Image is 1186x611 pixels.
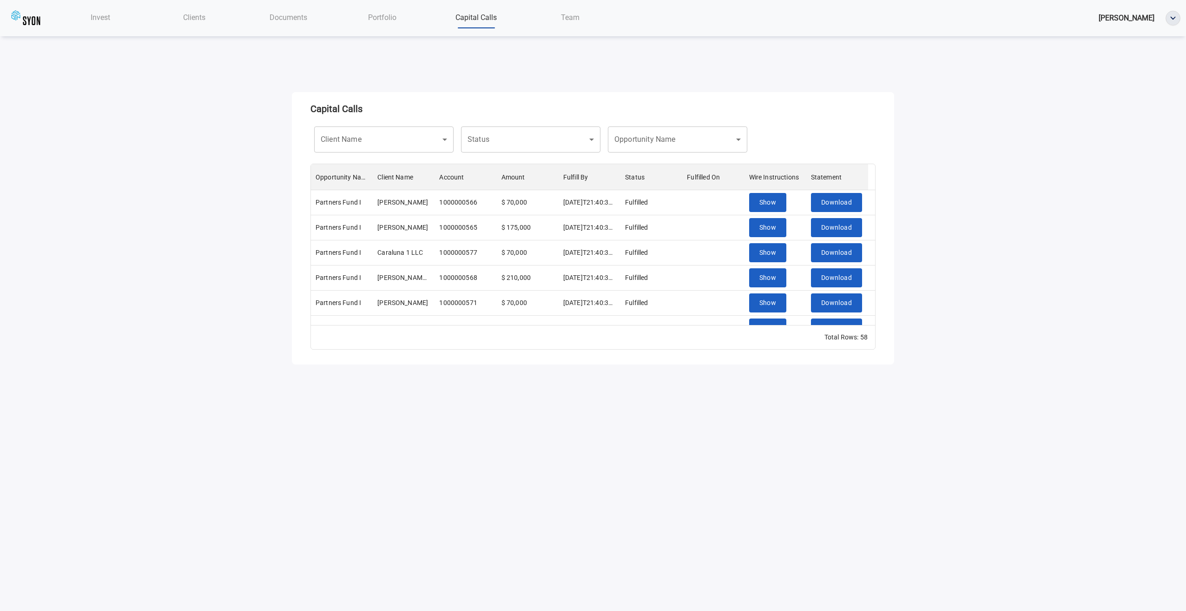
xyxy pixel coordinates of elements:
[1099,13,1154,22] span: [PERSON_NAME]
[501,298,527,307] div: $ 70,000
[501,273,531,282] div: $ 210,000
[316,323,361,332] div: Partners Fund I
[501,248,527,257] div: $ 70,000
[270,13,307,22] span: Documents
[314,126,428,153] div: ​
[53,8,147,27] a: Invest
[377,248,423,257] div: Caraluna 1 LLC
[455,13,497,22] span: Capital Calls
[563,164,588,190] div: Fulfill By
[316,273,361,282] div: Partners Fund I
[377,323,428,332] div: Thomas Gonser
[620,164,682,190] div: Status
[821,247,852,259] span: Download
[682,164,744,190] div: Fulfilled On
[241,8,335,27] a: Documents
[749,319,787,338] button: Show
[461,126,575,153] div: ​
[749,268,787,287] button: Show
[625,273,648,282] div: Fulfilled
[811,293,862,312] button: Download
[310,103,876,114] h5: Capital Calls
[316,164,368,190] div: Opportunity Name
[759,322,777,334] span: Show
[147,8,241,27] a: Clients
[377,223,428,232] div: Amar Chokhawala
[759,247,777,259] span: Show
[1166,11,1180,25] img: ellipse
[821,297,852,309] span: Download
[429,8,523,27] a: Capital Calls
[759,297,777,309] span: Show
[559,164,620,190] div: Fulfill By
[625,223,648,232] div: Fulfilled
[625,298,648,307] div: Fulfilled
[749,293,787,312] button: Show
[501,198,527,207] div: $ 70,000
[625,198,648,207] div: Fulfilled
[811,268,862,287] button: Download
[563,223,616,232] div: 2025-01-16T21:40:36Z
[749,193,787,212] button: Show
[316,298,361,307] div: Partners Fund I
[745,164,806,190] div: Wire Instructions
[377,198,428,207] div: Kenneth Sadowsky
[563,273,616,282] div: 2025-01-16T21:40:36Z
[11,10,40,27] img: syoncap.png
[625,164,645,190] div: Status
[608,126,722,153] div: ​
[824,332,868,342] div: Total Rows: 58
[806,164,868,190] div: Statement
[561,13,580,22] span: Team
[821,222,852,233] span: Download
[377,164,413,190] div: Client Name
[439,273,477,282] div: 1000000568
[316,198,361,207] div: Partners Fund I
[1166,11,1180,26] button: ellipse
[821,322,852,334] span: Download
[811,218,862,237] button: Download
[523,8,617,27] a: Team
[439,248,477,257] div: 1000000577
[439,164,464,190] div: Account
[373,164,435,190] div: Client Name
[316,248,361,257] div: Partners Fund I
[759,272,777,284] span: Show
[759,197,777,208] span: Show
[439,298,477,307] div: 1000000571
[811,319,862,338] button: Download
[821,197,852,208] span: Download
[811,193,862,212] button: Download
[625,323,648,332] div: Fulfilled
[749,164,799,190] div: Wire Instructions
[749,218,787,237] button: Show
[377,298,428,307] div: William Hudspith
[501,164,525,190] div: Amount
[563,298,616,307] div: 2025-01-16T21:40:36Z
[501,323,531,332] div: $ 350,000
[625,248,648,257] div: Fulfilled
[811,243,862,262] button: Download
[311,164,373,190] div: Opportunity Name
[91,13,110,22] span: Invest
[435,164,496,190] div: Account
[497,164,559,190] div: Amount
[749,243,787,262] button: Show
[335,8,429,27] a: Portfolio
[316,223,361,232] div: Partners Fund I
[183,13,205,22] span: Clients
[377,273,430,282] div: Jonathan Sheena
[439,223,477,232] div: 1000000565
[439,323,477,332] div: 1000000572
[821,272,852,284] span: Download
[563,198,616,207] div: 2025-01-16T21:40:36Z
[368,13,396,22] span: Portfolio
[811,164,842,190] div: Statement
[563,323,616,332] div: 2025-01-16T21:40:36Z
[563,248,616,257] div: 2025-01-16T21:40:36Z
[687,164,720,190] div: Fulfilled On
[439,198,477,207] div: 1000000566
[501,223,531,232] div: $ 175,000
[759,222,777,233] span: Show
